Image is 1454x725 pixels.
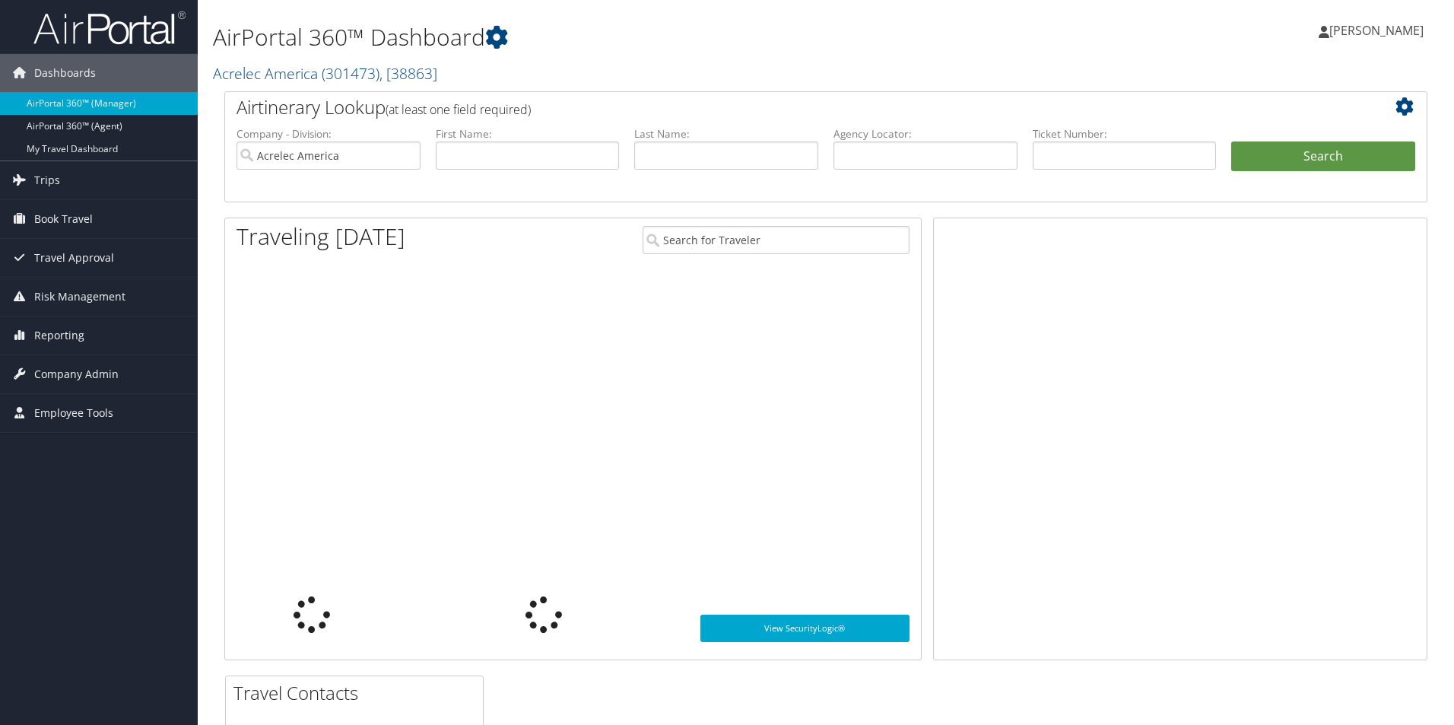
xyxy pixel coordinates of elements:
[237,221,405,253] h1: Traveling [DATE]
[1231,142,1415,172] button: Search
[213,63,437,84] a: Acrelec America
[634,126,818,142] label: Last Name:
[33,10,186,46] img: airportal-logo.png
[34,278,125,316] span: Risk Management
[700,615,910,642] a: View SecurityLogic®
[322,63,379,84] span: ( 301473 )
[34,239,114,277] span: Travel Approval
[1329,22,1424,39] span: [PERSON_NAME]
[34,161,60,199] span: Trips
[237,94,1315,120] h2: Airtinerary Lookup
[436,126,620,142] label: First Name:
[213,21,1030,53] h1: AirPortal 360™ Dashboard
[34,54,96,92] span: Dashboards
[237,126,421,142] label: Company - Division:
[34,355,119,393] span: Company Admin
[1033,126,1217,142] label: Ticket Number:
[833,126,1017,142] label: Agency Locator:
[233,680,483,706] h2: Travel Contacts
[1319,8,1439,53] a: [PERSON_NAME]
[386,101,531,118] span: (at least one field required)
[34,394,113,432] span: Employee Tools
[643,226,910,254] input: Search for Traveler
[379,63,437,84] span: , [ 38863 ]
[34,316,84,355] span: Reporting
[34,200,93,238] span: Book Travel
